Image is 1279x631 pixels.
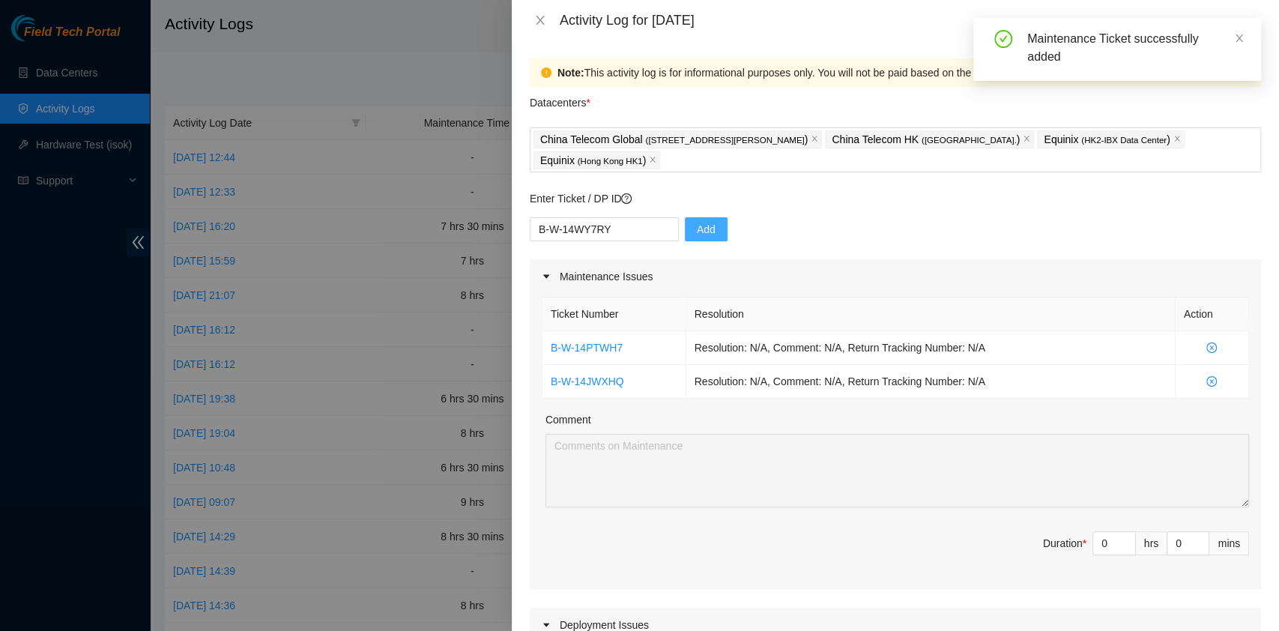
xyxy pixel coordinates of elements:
[530,87,590,111] p: Datacenters
[685,217,728,241] button: Add
[542,272,551,281] span: caret-right
[1184,342,1240,353] span: close-circle
[1173,135,1181,144] span: close
[686,365,1176,399] td: Resolution: N/A, Comment: N/A, Return Tracking Number: N/A
[994,30,1012,48] span: check-circle
[530,190,1261,207] p: Enter Ticket / DP ID
[551,375,624,387] a: B-W-14JWXHQ
[645,136,804,145] span: ( [STREET_ADDRESS][PERSON_NAME]
[1043,535,1086,552] div: Duration
[1136,531,1167,555] div: hrs
[530,259,1261,294] div: Maintenance Issues
[578,157,643,166] span: ( Hong Kong HK1
[686,331,1176,365] td: Resolution: N/A, Comment: N/A, Return Tracking Number: N/A
[542,298,686,331] th: Ticket Number
[1044,131,1170,148] p: Equinix )
[649,156,656,165] span: close
[1209,531,1249,555] div: mins
[697,221,716,238] span: Add
[1081,136,1167,145] span: ( HK2-IBX Data Center
[534,14,546,26] span: close
[621,193,632,204] span: question-circle
[832,131,1020,148] p: China Telecom HK )
[542,621,551,630] span: caret-right
[811,135,818,144] span: close
[557,64,584,81] strong: Note:
[545,434,1249,507] textarea: Comment
[541,67,551,78] span: exclamation-circle
[1027,30,1243,66] div: Maintenance Ticket successfully added
[1176,298,1249,331] th: Action
[540,152,646,169] p: Equinix )
[540,131,808,148] p: China Telecom Global )
[551,342,623,354] a: B-W-14PTWH7
[560,12,1261,28] div: Activity Log for [DATE]
[922,136,1017,145] span: ( [GEOGRAPHIC_DATA].
[1184,376,1240,387] span: close-circle
[1234,33,1245,43] span: close
[530,13,551,28] button: Close
[1023,135,1030,144] span: close
[545,411,591,428] label: Comment
[686,298,1176,331] th: Resolution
